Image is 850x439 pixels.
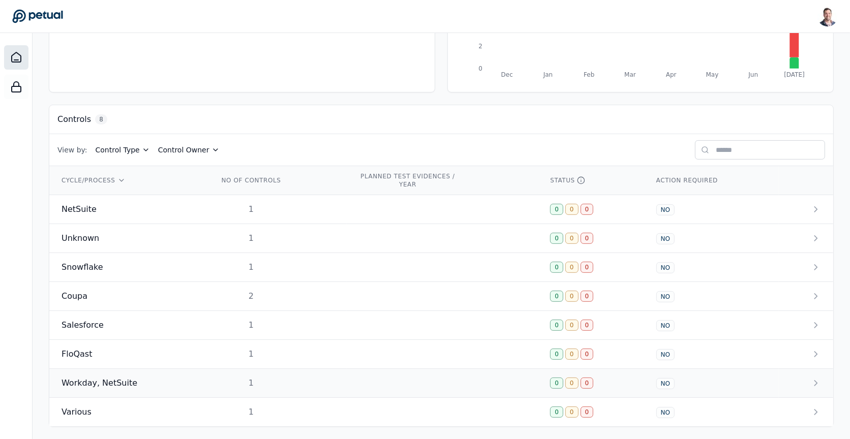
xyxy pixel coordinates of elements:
[4,45,28,70] a: Dashboard
[550,233,563,244] div: 0
[95,114,107,124] span: 8
[550,291,563,302] div: 0
[478,65,482,72] tspan: 0
[550,349,563,360] div: 0
[478,43,482,50] tspan: 2
[581,378,594,389] div: 0
[584,71,594,78] tspan: Feb
[656,204,675,215] div: NO
[550,204,563,215] div: 0
[550,262,563,273] div: 0
[158,145,220,155] button: Control Owner
[62,232,99,244] span: Unknown
[219,203,284,215] div: 1
[565,291,579,302] div: 0
[656,320,675,331] div: NO
[550,378,563,389] div: 0
[565,262,579,273] div: 0
[550,176,631,184] div: STATUS
[550,320,563,331] div: 0
[581,320,594,331] div: 0
[219,176,284,184] div: NO OF CONTROLS
[656,262,675,273] div: NO
[581,349,594,360] div: 0
[656,378,675,389] div: NO
[644,166,779,195] th: ACTION REQUIRED
[501,71,513,78] tspan: Dec
[62,348,92,360] span: FloQast
[96,145,150,155] button: Control Type
[219,377,284,389] div: 1
[62,290,87,302] span: Coupa
[62,261,103,273] span: Snowflake
[565,378,579,389] div: 0
[581,406,594,418] div: 0
[62,377,137,389] span: Workday, NetSuite
[581,204,594,215] div: 0
[4,75,28,99] a: SOC
[656,407,675,418] div: NO
[219,261,284,273] div: 1
[543,71,553,78] tspan: Jan
[748,71,758,78] tspan: Jun
[359,172,457,189] div: PLANNED TEST EVIDENCES / YEAR
[656,291,675,302] div: NO
[57,145,87,155] span: View by:
[581,233,594,244] div: 0
[219,290,284,302] div: 2
[219,406,284,418] div: 1
[784,71,804,78] tspan: [DATE]
[565,233,579,244] div: 0
[706,71,719,78] tspan: May
[62,203,97,215] span: NetSuite
[219,319,284,331] div: 1
[57,113,91,126] h3: Controls
[817,6,838,26] img: Snir Kodesh
[219,348,284,360] div: 1
[565,320,579,331] div: 0
[666,71,677,78] tspan: Apr
[624,71,636,78] tspan: Mar
[581,262,594,273] div: 0
[565,349,579,360] div: 0
[656,349,675,360] div: NO
[12,9,63,23] a: Go to Dashboard
[565,406,579,418] div: 0
[62,406,92,418] span: Various
[62,319,104,331] span: Salesforce
[581,291,594,302] div: 0
[550,406,563,418] div: 0
[565,204,579,215] div: 0
[656,233,675,244] div: NO
[219,232,284,244] div: 1
[62,176,194,184] div: CYCLE/PROCESS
